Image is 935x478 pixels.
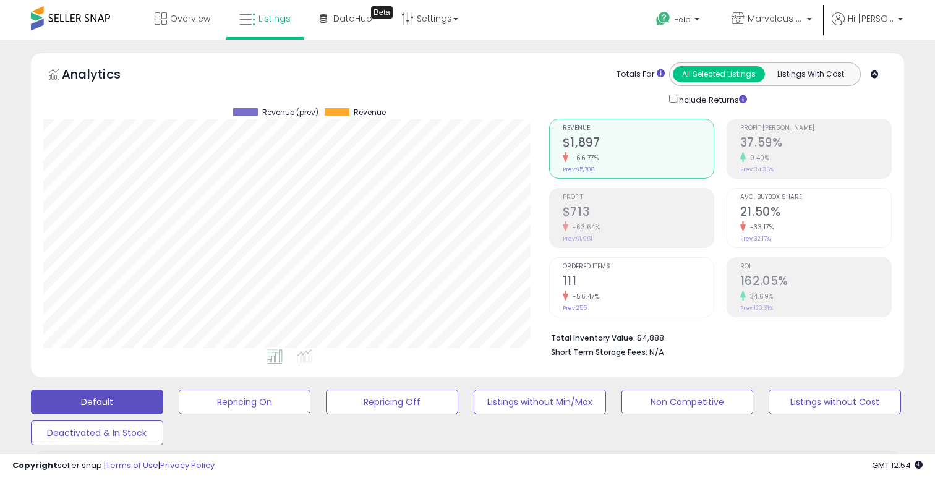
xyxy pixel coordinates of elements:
span: Profit [563,194,714,201]
small: Prev: $5,708 [563,166,594,173]
h2: $1,897 [563,135,714,152]
button: Repricing On [179,390,311,414]
span: Marvelous Enterprises [748,12,803,25]
span: DataHub [333,12,372,25]
span: Revenue (prev) [262,108,318,117]
div: seller snap | | [12,460,215,472]
button: Listings without Min/Max [474,390,606,414]
button: Repricing Off [326,390,458,414]
small: -66.77% [568,153,599,163]
div: Totals For [617,69,665,80]
span: Help [674,14,691,25]
small: 34.69% [746,292,774,301]
i: Get Help [655,11,671,27]
span: Hi [PERSON_NAME] [848,12,894,25]
b: Short Term Storage Fees: [551,347,647,357]
h2: 37.59% [740,135,891,152]
a: Privacy Policy [160,459,215,471]
small: -56.47% [568,292,600,301]
li: $4,888 [551,330,882,344]
span: N/A [649,346,664,358]
div: Include Returns [660,92,762,106]
button: Listings With Cost [764,66,856,82]
button: Non Competitive [621,390,754,414]
small: -63.64% [568,223,600,232]
span: Listings [258,12,291,25]
button: Listings without Cost [769,390,901,414]
span: Revenue [563,125,714,132]
small: Prev: $1,961 [563,235,592,242]
h2: 162.05% [740,274,891,291]
b: Total Inventory Value: [551,333,635,343]
small: Prev: 32.17% [740,235,771,242]
span: 2025-09-11 12:54 GMT [872,459,923,471]
h2: 111 [563,274,714,291]
a: Hi [PERSON_NAME] [832,12,903,40]
span: ROI [740,263,891,270]
small: -33.17% [746,223,774,232]
button: Default [31,390,163,414]
small: Prev: 120.31% [740,304,773,312]
button: Deactivated & In Stock [31,420,163,445]
h2: 21.50% [740,205,891,221]
span: Ordered Items [563,263,714,270]
span: Revenue [354,108,386,117]
a: Terms of Use [106,459,158,471]
span: Overview [170,12,210,25]
small: Prev: 255 [563,304,587,312]
span: Avg. Buybox Share [740,194,891,201]
h2: $713 [563,205,714,221]
small: Prev: 34.36% [740,166,774,173]
div: Tooltip anchor [371,6,393,19]
strong: Copyright [12,459,58,471]
button: All Selected Listings [673,66,765,82]
small: 9.40% [746,153,770,163]
h5: Analytics [62,66,145,86]
a: Help [646,2,712,40]
span: Profit [PERSON_NAME] [740,125,891,132]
